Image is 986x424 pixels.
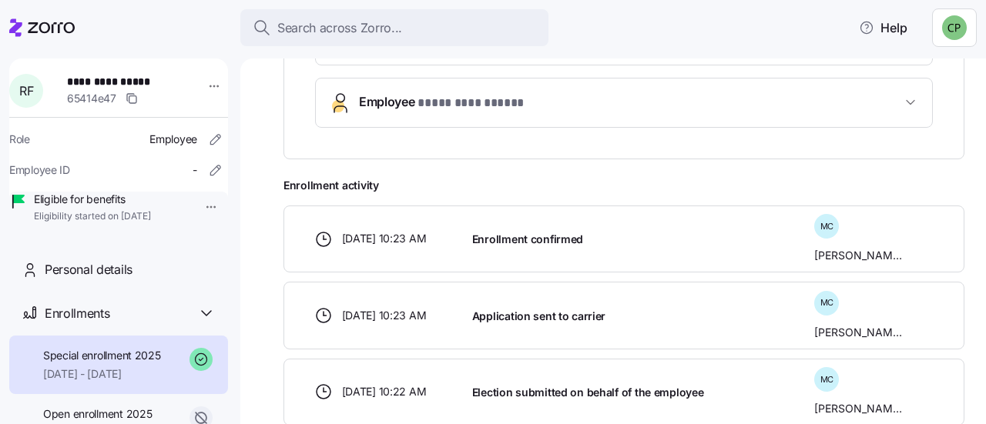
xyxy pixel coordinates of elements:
[472,232,583,247] span: Enrollment confirmed
[859,18,907,37] span: Help
[820,299,834,307] span: M C
[814,325,902,340] span: [PERSON_NAME]
[283,178,964,193] span: Enrollment activity
[820,376,834,384] span: M C
[342,231,427,246] span: [DATE] 10:23 AM
[43,406,152,422] span: Open enrollment 2025
[34,210,151,223] span: Eligibility started on [DATE]
[240,9,548,46] button: Search across Zorro...
[342,384,427,399] span: [DATE] 10:22 AM
[814,248,902,263] span: [PERSON_NAME]
[9,132,30,147] span: Role
[359,92,535,113] span: Employee
[277,18,402,38] span: Search across Zorro...
[847,12,920,43] button: Help
[34,192,151,207] span: Eligible for benefits
[9,162,70,178] span: Employee ID
[149,132,197,147] span: Employee
[942,15,967,40] img: 8424d6c99baeec437bf5dae78df33962
[43,366,161,382] span: [DATE] - [DATE]
[472,385,704,400] span: Election submitted on behalf of the employee
[19,85,33,97] span: R F
[193,162,197,178] span: -
[342,308,427,323] span: [DATE] 10:23 AM
[820,222,834,231] span: M C
[45,260,132,279] span: Personal details
[472,309,605,324] span: Application sent to carrier
[45,304,109,323] span: Enrollments
[67,91,116,106] span: 65414e47
[814,401,902,416] span: [PERSON_NAME]
[43,348,161,363] span: Special enrollment 2025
